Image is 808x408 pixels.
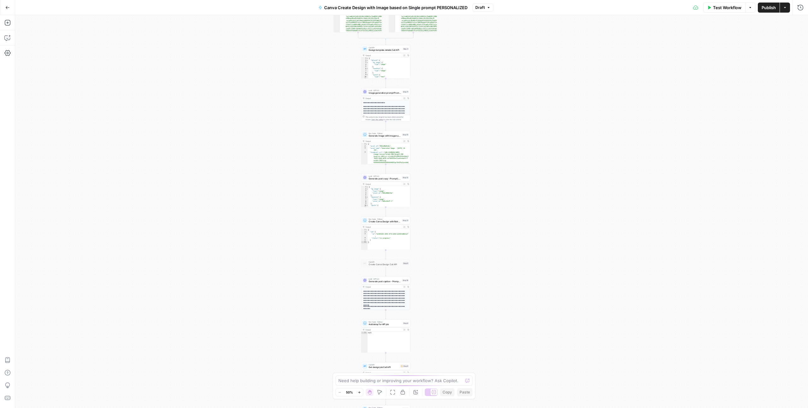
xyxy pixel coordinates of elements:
span: Run Code · Python [369,321,401,323]
div: 8 [361,201,368,203]
div: 1 [361,229,368,231]
div: Output [365,329,401,331]
div: 7 [361,198,368,201]
div: Step 4 [403,48,409,50]
div: 5 [361,66,368,68]
div: Call APIGet design job Call APIStep 6Output{ "job":{ "id":"0882f961-56b2-42eb-88b5 -2505020a48b8"... [361,362,410,396]
span: Generate post copy - Prompt LLM [369,177,401,180]
div: Output [365,286,401,288]
g: Edge from step_5 to step_18 [385,267,386,276]
g: Edge from step_26-conditional-end to step_4 [385,39,386,45]
div: 1 [361,332,368,334]
div: 3 [361,190,368,192]
div: 6 [361,241,368,243]
g: Edge from step_8 to step_6 [385,353,386,362]
div: 9 [361,202,368,205]
g: Edge from step_18 to step_8 [385,310,386,319]
div: 10 [361,76,368,78]
div: Output [365,226,401,228]
span: Run Code · Python [369,218,401,220]
div: 2 [361,231,368,233]
span: Toggle code folding, rows 1 through 18 [366,186,368,188]
g: Edge from step_12 to step_31 [385,207,386,216]
div: Step 8 [403,322,409,325]
div: Output [365,54,401,57]
div: Step 18 [402,279,409,282]
button: Publish [758,3,780,13]
span: LLM · GPT-4.1 [369,278,401,280]
div: Step 5 [403,262,409,265]
div: Output [365,97,401,100]
span: Toggle code folding, rows 1 through 6 [366,229,368,231]
g: Edge from step_4 to step_11 [385,79,386,88]
button: Copy [440,388,454,396]
g: Edge from step_28 to step_26-conditional-end [386,32,413,40]
div: 3 [361,61,368,64]
div: 1 [361,57,368,60]
span: Copy the output [371,119,383,120]
span: Copy [443,389,452,395]
div: Step 31 [402,219,409,222]
span: Canva Create Design with Image based on Single prompt PERSONALIZED [324,4,467,11]
span: LLM · GPT-4.1 [369,89,401,92]
div: 1 [361,186,368,188]
span: 50% [346,390,353,395]
div: 5 [361,194,368,196]
div: Call APICreate Canva Design Call APIStep 5 [361,259,410,267]
div: Output [365,371,401,374]
span: Toggle code folding, rows 6 through 9 [366,196,368,199]
span: Toggle code folding, rows 9 through 11 [366,74,368,76]
div: 2 [361,60,368,62]
div: Step 12 [402,176,409,179]
div: 3 [361,233,368,237]
div: 4 [361,192,368,195]
span: Generate Image with Imagen and upload to Canva [369,134,401,137]
span: Generate post caption - Prompt LLM [369,280,401,283]
div: Run Code · PythonAdd delay for API jobStep 8Outputnull [361,319,410,353]
div: 9 [361,74,368,76]
div: 11 [361,78,368,80]
div: 8 [361,72,368,74]
span: Create Canva Design with Retry Logic [369,220,401,223]
g: Edge from step_31 to step_5 [385,250,386,259]
span: Create Canva Design Call API [369,263,401,266]
div: Run Code · PythonGenerate Image with Imagen and upload to CanvaStep 10Output{ "asset_id":"MAGx8Be... [361,131,410,164]
div: Step 6 [400,364,409,368]
span: Toggle code folding, rows 2 through 15 [366,60,368,62]
span: Run Code · Python [369,132,401,135]
span: Paste [460,389,470,395]
div: Step 10 [402,133,409,136]
span: LLM · GPT-4.1 [369,175,401,178]
div: Run Code · PythonCreate Canva Design with Retry LogicStep 31Output{ "job":{ "id":"6c955159-19f6-4... [361,217,410,250]
span: Toggle code folding, rows 10 through 13 [366,205,368,207]
div: Output [365,140,401,143]
div: 1 [361,143,368,145]
span: Toggle code folding, rows 2 through 5 [366,231,368,233]
div: This output is too large & has been abbreviated for review. to view the full content. [365,116,409,121]
span: Toggle code folding, rows 6 through 8 [366,68,368,70]
button: Canva Create Design with Image based on Single prompt PERSONALIZED [315,3,471,13]
div: 5 [361,239,368,242]
div: 6 [361,68,368,70]
span: Call API [369,364,399,366]
span: Toggle code folding, rows 3 through 5 [366,61,368,64]
div: 4 [361,64,368,66]
g: Edge from step_6 to step_30 [385,396,386,405]
span: Toggle code folding, rows 1 through 7 [366,143,368,145]
div: Step 11 [402,90,409,93]
div: 2 [361,145,368,148]
span: Get design job Call API [369,366,399,369]
g: Edge from step_10 to step_12 [385,164,386,173]
span: Test Workflow [713,4,741,11]
div: 4 [361,237,368,239]
div: 2 [361,188,368,190]
span: Toggle code folding, rows 1 through 16 [366,57,368,60]
span: Call API [369,261,401,263]
div: 4 [361,151,368,174]
div: LLM · GPT-4.1Generate post copy - Prompt LLMStep 12Output{ "bg_image":{ "type":"image", "asset_id... [361,174,410,207]
div: 11 [361,207,368,209]
div: 7 [361,70,368,72]
div: 6 [361,196,368,199]
button: Draft [472,3,493,12]
span: Image generation prompt Prompt LLM [369,91,401,95]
